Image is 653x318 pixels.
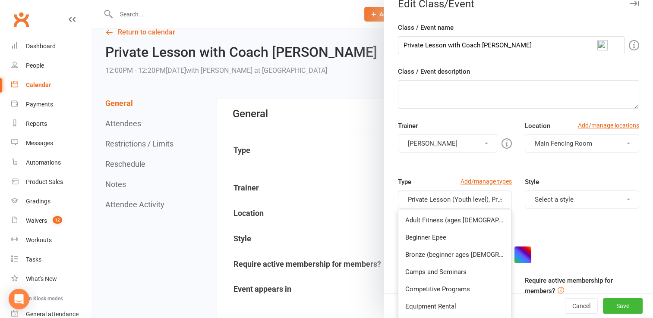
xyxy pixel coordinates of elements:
[11,192,91,211] a: Gradings
[11,95,91,114] a: Payments
[398,246,512,263] a: Bronze (beginner ages [DEMOGRAPHIC_DATA]+)
[603,298,643,314] button: Save
[11,153,91,172] a: Automations
[398,121,418,131] label: Trainer
[26,81,51,88] div: Calendar
[398,66,470,77] label: Class / Event description
[525,277,613,295] label: Require active membership for members?
[11,75,91,95] a: Calendar
[398,190,512,209] button: Private Lesson (Youth level), Private Lesson (Competitive intensive)
[11,269,91,289] a: What's New
[525,121,550,131] label: Location
[398,263,512,281] a: Camps and Seminars
[525,190,639,209] button: Select a style
[398,177,411,187] label: Type
[398,134,498,153] button: [PERSON_NAME]
[11,114,91,134] a: Reports
[11,37,91,56] a: Dashboard
[398,36,625,54] input: Enter event name
[9,289,29,309] div: Open Intercom Messenger
[398,22,454,33] label: Class / Event name
[26,217,47,224] div: Waivers
[461,177,512,186] a: Add/manage types
[26,43,56,50] div: Dashboard
[26,256,41,263] div: Tasks
[10,9,32,30] a: Clubworx
[26,237,52,243] div: Workouts
[11,134,91,153] a: Messages
[11,172,91,192] a: Product Sales
[578,121,639,130] a: Add/manage locations
[53,216,62,224] span: 12
[26,198,50,205] div: Gradings
[26,159,61,166] div: Automations
[26,140,53,147] div: Messages
[26,178,63,185] div: Product Sales
[26,62,44,69] div: People
[11,211,91,231] a: Waivers 12
[525,134,639,153] button: Main Fencing Room
[565,298,598,314] button: Cancel
[525,177,539,187] label: Style
[398,281,512,298] a: Competitive Programs
[11,250,91,269] a: Tasks
[26,101,53,108] div: Payments
[535,140,592,147] span: Main Fencing Room
[398,298,512,315] a: Equipment Rental
[11,56,91,75] a: People
[398,229,512,246] a: Beginner Epee
[26,311,79,318] div: General attendance
[11,231,91,250] a: Workouts
[26,120,47,127] div: Reports
[26,275,57,282] div: What's New
[398,212,512,229] a: Adult Fitness (ages [DEMOGRAPHIC_DATA]+)
[597,40,608,50] img: npw-badge-icon-locked.svg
